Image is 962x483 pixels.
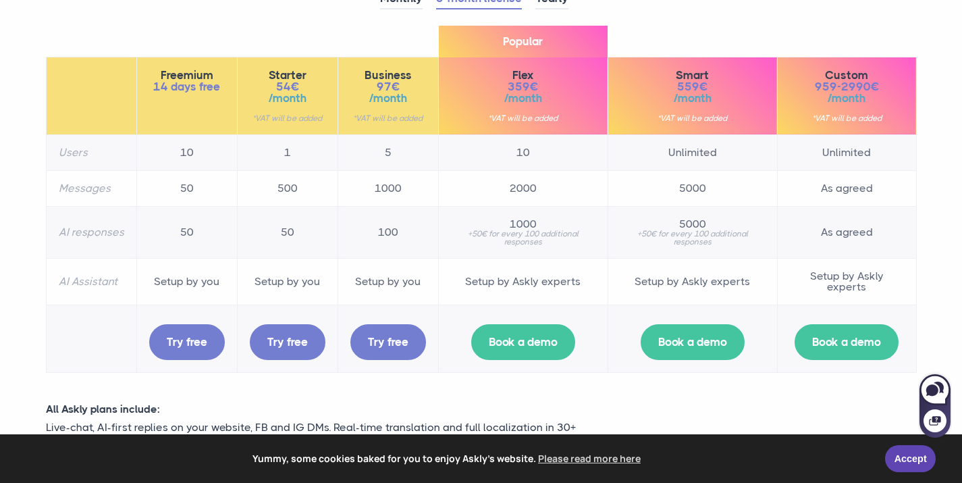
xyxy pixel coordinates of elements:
td: Setup by Askly experts [608,258,777,305]
span: Custom [790,70,904,81]
td: Setup by Askly experts [777,258,916,305]
td: 100 [338,206,438,258]
td: Setup by you [237,258,338,305]
td: 2000 [438,170,608,206]
span: Starter [250,70,325,81]
td: As agreed [777,170,916,206]
a: Try free [350,324,426,360]
small: *VAT will be added [620,114,765,122]
th: AI responses [46,206,136,258]
span: /month [790,93,904,104]
a: Accept [885,445,936,472]
a: Try free [149,324,225,360]
a: Book a demo [471,324,575,360]
a: Book a demo [641,324,745,360]
span: /month [451,93,595,104]
span: 1000 [451,219,595,230]
small: *VAT will be added [350,114,426,122]
strong: All Askly plans include: [46,403,160,415]
small: *VAT will be added [451,114,595,122]
small: +50€ for every 100 additional responses [451,230,595,246]
span: Smart [620,70,765,81]
span: Popular [439,26,608,57]
small: *VAT will be added [790,114,904,122]
p: Live-chat, AI-first replies on your website, FB and IG DMs. Real-time translation and full locali... [46,418,620,455]
td: 10 [136,134,237,170]
span: 559€ [620,81,765,93]
span: 959-2990€ [790,81,904,93]
td: Setup by you [136,258,237,305]
td: Setup by Askly experts [438,258,608,305]
span: 14 days free [149,81,225,93]
th: Users [46,134,136,170]
td: 50 [136,170,237,206]
span: 97€ [350,81,426,93]
span: /month [250,93,325,104]
td: 5 [338,134,438,170]
td: Unlimited [777,134,916,170]
span: /month [620,93,765,104]
td: 1 [237,134,338,170]
td: 10 [438,134,608,170]
iframe: Askly chat [918,372,952,439]
td: 50 [136,206,237,258]
th: AI Assistant [46,258,136,305]
span: 54€ [250,81,325,93]
span: As agreed [790,227,904,238]
td: 500 [237,170,338,206]
span: 5000 [620,219,765,230]
td: Setup by you [338,258,438,305]
span: Business [350,70,426,81]
a: learn more about cookies [536,449,643,469]
small: +50€ for every 100 additional responses [620,230,765,246]
td: 50 [237,206,338,258]
span: Yummy, some cookies baked for you to enjoy Askly's website. [20,449,876,469]
a: Try free [250,324,325,360]
span: Flex [451,70,595,81]
th: Messages [46,170,136,206]
small: *VAT will be added [250,114,325,122]
td: 5000 [608,170,777,206]
a: Book a demo [795,324,899,360]
span: /month [350,93,426,104]
td: 1000 [338,170,438,206]
span: Freemium [149,70,225,81]
td: Unlimited [608,134,777,170]
span: 359€ [451,81,595,93]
